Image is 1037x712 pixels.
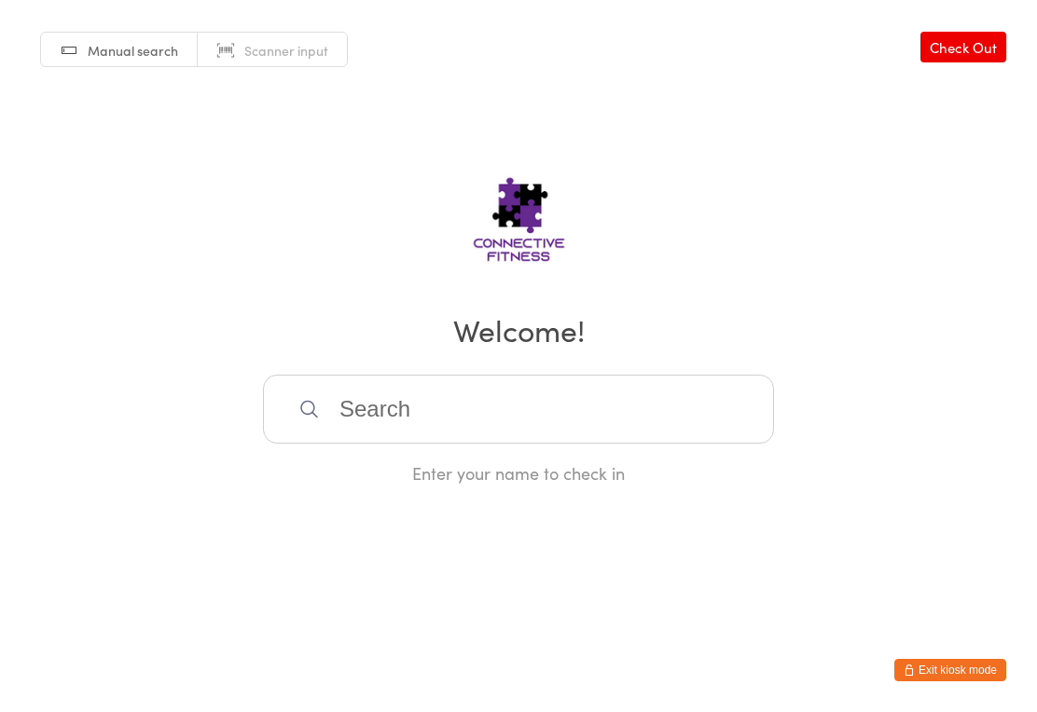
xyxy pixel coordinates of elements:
[920,32,1006,62] a: Check Out
[19,308,1018,350] h2: Welcome!
[894,659,1006,681] button: Exit kiosk mode
[244,41,328,60] span: Scanner input
[88,41,178,60] span: Manual search
[414,143,624,282] img: Connective Fitness
[263,375,774,444] input: Search
[263,461,774,485] div: Enter your name to check in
